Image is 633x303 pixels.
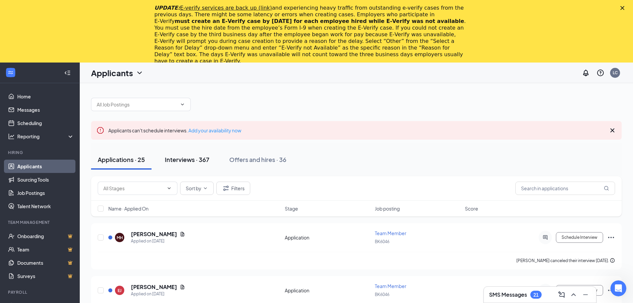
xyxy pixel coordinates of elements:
svg: Filter [222,184,230,192]
div: Offers and hires · 36 [229,155,286,164]
a: DocumentsCrown [17,256,74,269]
svg: Analysis [8,133,15,140]
a: Add your availability now [188,127,241,133]
h3: SMS Messages [489,291,527,298]
svg: Cross [608,126,616,134]
span: Score [465,205,478,212]
svg: Notifications [582,69,590,77]
svg: QuestionInfo [596,69,604,77]
span: Team Member [375,283,406,289]
a: Scheduling [17,116,74,130]
button: Filter Filters [216,182,250,195]
a: TeamCrown [17,243,74,256]
div: Close [620,6,627,10]
div: Applied on [DATE] [131,291,185,297]
div: MH [117,235,123,240]
input: Search in applications [515,182,615,195]
a: Messages [17,103,74,116]
a: SurveysCrown [17,269,74,283]
a: Applicants [17,160,74,173]
a: E-verify services are back up (link) [180,5,272,11]
svg: ChevronDown [203,186,208,191]
div: Applications · 25 [98,155,145,164]
span: Stage [285,205,298,212]
button: Schedule Interview [556,232,603,243]
svg: Document [180,231,185,237]
i: UPDATE: [155,5,272,11]
input: All Stages [103,185,164,192]
span: Job posting [375,205,400,212]
div: Reporting [17,133,74,140]
button: Schedule Interview [556,285,603,296]
svg: ActiveChat [541,235,549,240]
div: LC [613,70,618,76]
div: Interviews · 367 [165,155,209,164]
div: Application [285,287,371,294]
h1: Applicants [91,67,133,78]
svg: Collapse [64,70,71,76]
a: Home [17,90,74,103]
div: and experiencing heavy traffic from outstanding e-verify cases from the previous days. There migh... [155,5,468,65]
div: Team Management [8,220,73,225]
div: [PERSON_NAME] canceled their interview [DATE]. [516,257,615,264]
button: ChevronUp [568,289,579,300]
svg: Ellipses [607,286,615,294]
svg: Ellipses [607,233,615,241]
b: must create an E‑Verify case by [DATE] for each employee hired while E‑Verify was not available [175,18,464,24]
svg: Document [180,284,185,290]
svg: WorkstreamLogo [7,69,14,76]
div: EJ [118,288,122,293]
a: OnboardingCrown [17,229,74,243]
div: 21 [533,292,539,298]
div: Application [285,234,371,241]
svg: Minimize [581,291,589,299]
span: Name · Applied On [108,205,149,212]
div: Hiring [8,150,73,155]
button: Minimize [580,289,591,300]
svg: ChevronDown [136,69,144,77]
span: Applicants can't schedule interviews. [108,127,241,133]
div: Applied on [DATE] [131,238,185,244]
span: Sort by [186,186,201,191]
svg: MagnifyingGlass [604,186,609,191]
span: Team Member [375,230,406,236]
svg: ChevronDown [180,102,185,107]
button: Sort byChevronDown [180,182,214,195]
button: ComposeMessage [556,289,567,300]
svg: ChevronDown [166,186,172,191]
a: Job Postings [17,186,74,200]
a: Sourcing Tools [17,173,74,186]
div: Payroll [8,289,73,295]
a: Talent Network [17,200,74,213]
iframe: Intercom live chat [610,280,626,296]
svg: ChevronUp [570,291,578,299]
svg: Info [610,258,615,263]
h5: [PERSON_NAME] [131,230,177,238]
svg: ComposeMessage [558,291,566,299]
span: BK6046 [375,239,389,244]
h5: [PERSON_NAME] [131,283,177,291]
svg: Error [96,126,104,134]
span: BK6046 [375,292,389,297]
input: All Job Postings [97,101,177,108]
